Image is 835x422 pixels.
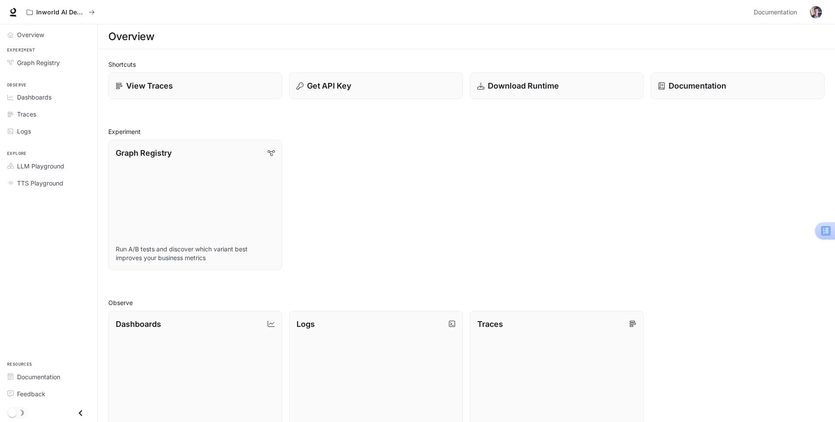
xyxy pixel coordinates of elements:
[17,127,31,136] span: Logs
[470,72,644,99] a: Download Runtime
[477,318,503,330] p: Traces
[8,408,17,417] span: Dark mode toggle
[3,55,94,70] a: Graph Registry
[3,369,94,384] a: Documentation
[651,72,825,99] a: Documentation
[3,27,94,42] a: Overview
[108,60,825,69] h2: Shortcuts
[108,140,282,270] a: Graph RegistryRun A/B tests and discover which variant best improves your business metrics
[297,318,315,330] p: Logs
[108,127,825,136] h2: Experiment
[126,80,173,92] p: View Traces
[289,72,463,99] button: Get API Key
[17,110,36,119] span: Traces
[750,3,804,21] a: Documentation
[488,80,559,92] p: Download Runtime
[3,158,94,174] a: LLM Playground
[3,386,94,401] a: Feedback
[71,404,90,422] button: Close drawer
[17,178,63,188] span: TTS Playground
[307,80,351,92] p: Get API Key
[17,93,52,102] span: Dashboards
[807,3,825,21] button: User avatar
[3,106,94,122] a: Traces
[108,72,282,99] a: View Traces
[17,389,45,398] span: Feedback
[116,245,275,262] p: Run A/B tests and discover which variant best improves your business metrics
[17,30,44,39] span: Overview
[3,175,94,191] a: TTS Playground
[669,80,726,92] p: Documentation
[17,58,60,67] span: Graph Registry
[3,124,94,139] a: Logs
[108,298,825,307] h2: Observe
[810,6,822,18] img: User avatar
[116,318,161,330] p: Dashboards
[23,3,99,21] button: All workspaces
[17,372,60,381] span: Documentation
[36,9,85,16] p: Inworld AI Demos
[3,89,94,105] a: Dashboards
[116,147,172,159] p: Graph Registry
[754,7,797,18] span: Documentation
[17,161,64,171] span: LLM Playground
[108,28,154,45] h1: Overview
